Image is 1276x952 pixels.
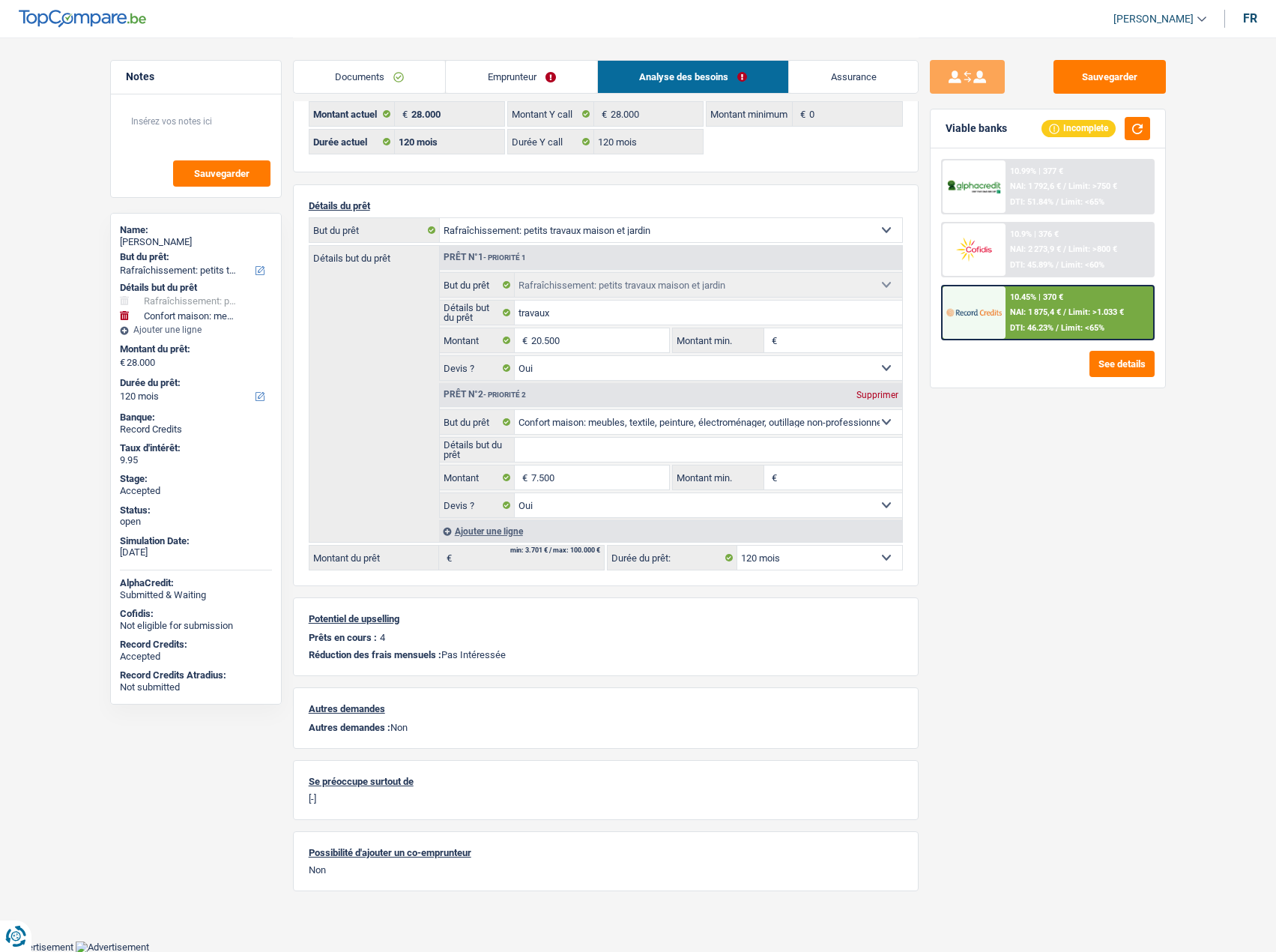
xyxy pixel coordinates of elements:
label: Détails but du prêt [440,438,515,462]
h5: Notes [126,70,266,83]
img: Cofidis [946,235,1002,263]
div: Record Credits [120,424,272,436]
p: Non [309,864,903,876]
span: / [1056,197,1059,207]
div: Accepted [120,485,272,497]
div: Stage: [120,473,272,485]
label: Montant min. [673,328,764,352]
span: Autres demandes : [309,722,390,733]
div: Name: [120,224,272,236]
img: AlphaCredit [946,178,1002,196]
div: AlphaCredit: [120,577,272,589]
label: Durée Y call [508,130,594,154]
label: Montant actuel [309,102,396,126]
span: Limit: >1.033 € [1068,307,1124,317]
label: But du prêt [440,273,515,297]
div: Banque: [120,412,272,424]
div: fr [1243,11,1257,25]
span: NAI: 1 792,6 € [1010,181,1061,191]
span: Réduction des frais mensuels : [309,649,441,660]
div: Ajouter une ligne [439,520,902,542]
button: See details [1089,351,1155,377]
p: [-] [309,793,903,804]
p: Potentiel de upselling [309,613,903,624]
a: Emprunteur [446,61,597,93]
span: - Priorité 2 [483,391,526,399]
span: € [793,102,809,126]
div: Simulation Date: [120,535,272,547]
div: 10.99% | 377 € [1010,166,1063,176]
p: Prêts en cours : [309,632,377,643]
span: - Priorité 1 [483,253,526,262]
span: Sauvegarder [194,169,250,178]
div: Not submitted [120,681,272,693]
span: € [764,328,781,352]
p: Non [309,722,903,733]
label: But du prêt: [120,251,269,263]
span: Limit: <65% [1061,197,1104,207]
div: Supprimer [853,391,902,400]
label: Devis ? [440,356,515,380]
label: But du prêt [309,218,440,242]
label: Montant du prêt [309,546,439,570]
a: Analyse des besoins [598,61,789,93]
p: Se préoccupe surtout de [309,776,903,787]
span: DTI: 45.89% [1010,260,1053,270]
span: / [1063,181,1066,191]
label: Montant minimum [707,102,793,126]
span: / [1056,323,1059,333]
span: € [594,102,611,126]
label: Durée du prêt: [608,546,737,570]
p: Pas Intéressée [309,649,903,660]
span: Limit: >750 € [1068,181,1117,191]
label: Devis ? [440,493,515,517]
div: Submitted & Waiting [120,589,272,601]
label: Durée du prêt: [120,377,269,389]
div: min: 3.701 € / max: 100.000 € [510,547,600,554]
label: Détails but du prêt [309,246,439,263]
p: 4 [380,632,385,643]
div: Détails but du prêt [120,282,272,294]
div: Incomplete [1041,120,1116,136]
span: Limit: <60% [1061,260,1104,270]
label: Détails but du prêt [440,301,515,325]
a: [PERSON_NAME] [1101,7,1206,31]
div: Prêt n°2 [440,390,530,400]
label: Montant Y call [508,102,594,126]
span: / [1063,307,1066,317]
div: Cofidis: [120,608,272,620]
div: [PERSON_NAME] [120,236,272,248]
div: Record Credits: [120,639,272,651]
div: [DATE] [120,546,272,558]
p: Autres demandes [309,703,903,714]
span: € [764,466,781,489]
span: NAI: 2 273,9 € [1010,244,1061,254]
span: € [120,357,125,369]
label: Durée actuel [309,130,396,154]
span: € [515,466,531,489]
div: Prêt n°1 [440,253,530,262]
div: 10.45% | 370 € [1010,292,1063,302]
label: Montant [440,466,515,489]
button: Sauvegarder [173,160,270,187]
div: 10.9% | 376 € [1010,229,1059,239]
span: Limit: <65% [1061,323,1104,333]
span: [PERSON_NAME] [1113,13,1194,25]
span: € [395,102,411,126]
a: Documents [294,61,446,93]
div: Accepted [120,651,272,663]
div: Not eligible for submission [120,620,272,632]
span: € [515,328,531,352]
span: NAI: 1 875,4 € [1010,307,1061,317]
div: Ajouter une ligne [120,325,272,335]
img: Record Credits [946,298,1002,326]
span: Limit: >800 € [1068,244,1117,254]
div: Viable banks [946,122,1007,135]
div: Record Credits Atradius: [120,669,272,681]
span: € [439,546,456,570]
span: DTI: 51.84% [1010,197,1053,207]
label: Montant du prêt: [120,343,269,355]
span: / [1056,260,1059,270]
label: Montant [440,328,515,352]
a: Assurance [789,61,918,93]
